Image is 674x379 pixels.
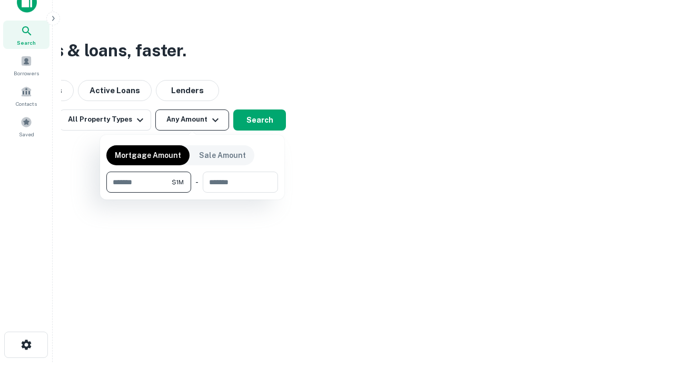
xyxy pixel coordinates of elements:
[115,149,181,161] p: Mortgage Amount
[195,172,199,193] div: -
[172,177,184,187] span: $1M
[199,149,246,161] p: Sale Amount
[621,295,674,345] iframe: Chat Widget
